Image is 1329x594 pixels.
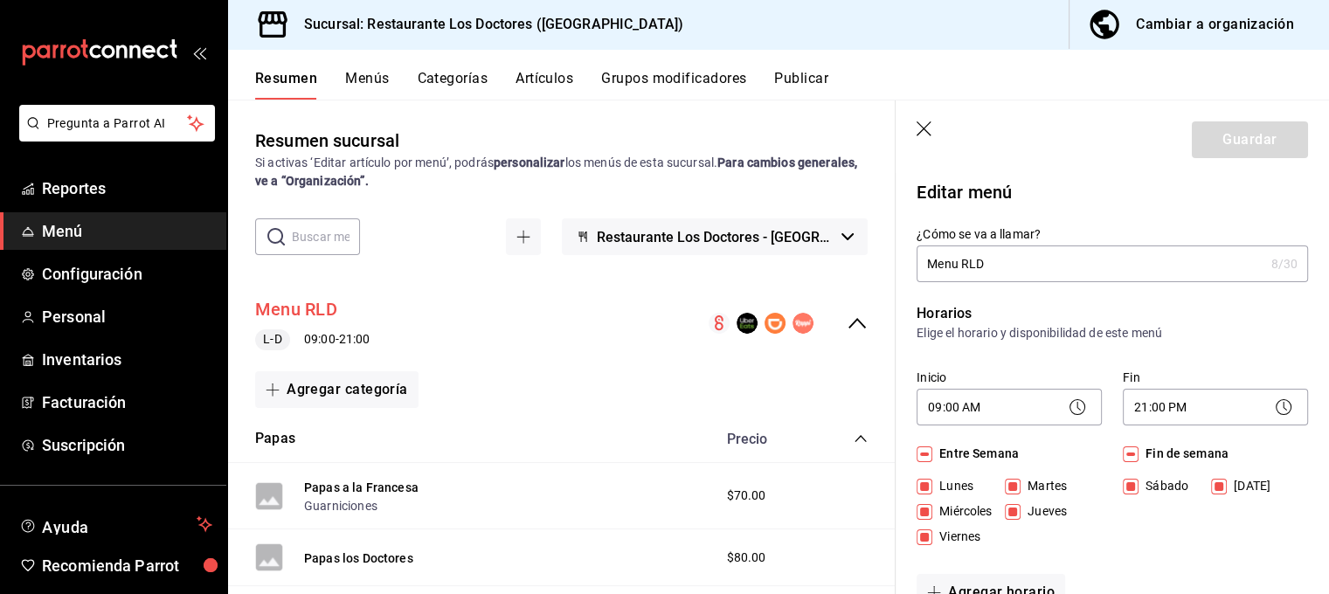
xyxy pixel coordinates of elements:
[192,45,206,59] button: open_drawer_menu
[292,219,360,254] input: Buscar menú
[917,371,1102,383] label: Inicio
[726,549,765,567] span: $80.00
[562,218,868,255] button: Restaurante Los Doctores - [GEOGRAPHIC_DATA]
[42,305,212,328] span: Personal
[42,219,212,243] span: Menú
[932,502,992,521] span: Miércoles
[1139,477,1188,495] span: Sábado
[255,70,1329,100] div: navigation tabs
[227,283,896,364] div: collapse-menu-row
[726,487,765,505] span: $70.00
[42,348,212,371] span: Inventarios
[1136,12,1294,37] div: Cambiar a organización
[516,70,573,100] button: Artículos
[709,431,820,447] div: Precio
[1021,477,1067,495] span: Martes
[255,329,370,350] div: 09:00 - 21:00
[1227,477,1270,495] span: [DATE]
[42,176,212,200] span: Reportes
[917,228,1308,240] label: ¿Cómo se va a llamar?
[345,70,389,100] button: Menús
[932,477,973,495] span: Lunes
[597,229,834,245] span: Restaurante Los Doctores - [GEOGRAPHIC_DATA]
[1021,502,1067,521] span: Jueves
[418,70,488,100] button: Categorías
[255,297,337,322] button: Menu RLD
[255,429,295,449] button: Papas
[19,105,215,142] button: Pregunta a Parrot AI
[1270,255,1298,273] div: 8 /30
[42,554,212,577] span: Recomienda Parrot
[494,155,565,169] strong: personalizar
[932,445,1019,463] span: Entre Semana
[917,389,1102,425] div: 09:00 AM
[255,128,399,154] div: Resumen sucursal
[774,70,828,100] button: Publicar
[917,303,1308,324] p: Horarios
[601,70,746,100] button: Grupos modificadores
[255,154,868,190] div: Si activas ‘Editar artículo por menú’, podrás los menús de esta sucursal.
[917,324,1308,342] p: Elige el horario y disponibilidad de este menú
[1139,445,1229,463] span: Fin de semana
[255,70,317,100] button: Resumen
[12,127,215,145] a: Pregunta a Parrot AI
[304,497,377,515] button: Guarniciones
[932,528,980,546] span: Viernes
[1123,371,1308,383] label: Fin
[854,432,868,445] button: collapse-category-row
[304,549,413,567] button: Papas los Doctores
[304,479,419,496] button: Papas a la Francesa
[47,114,188,133] span: Pregunta a Parrot AI
[42,262,212,286] span: Configuración
[1123,389,1308,425] div: 21:00 PM
[42,433,212,457] span: Suscripción
[917,179,1308,205] p: Editar menú
[255,371,419,408] button: Agregar categoría
[42,390,212,414] span: Facturación
[290,14,683,35] h3: Sucursal: Restaurante Los Doctores ([GEOGRAPHIC_DATA])
[42,514,190,535] span: Ayuda
[256,330,288,349] span: L-D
